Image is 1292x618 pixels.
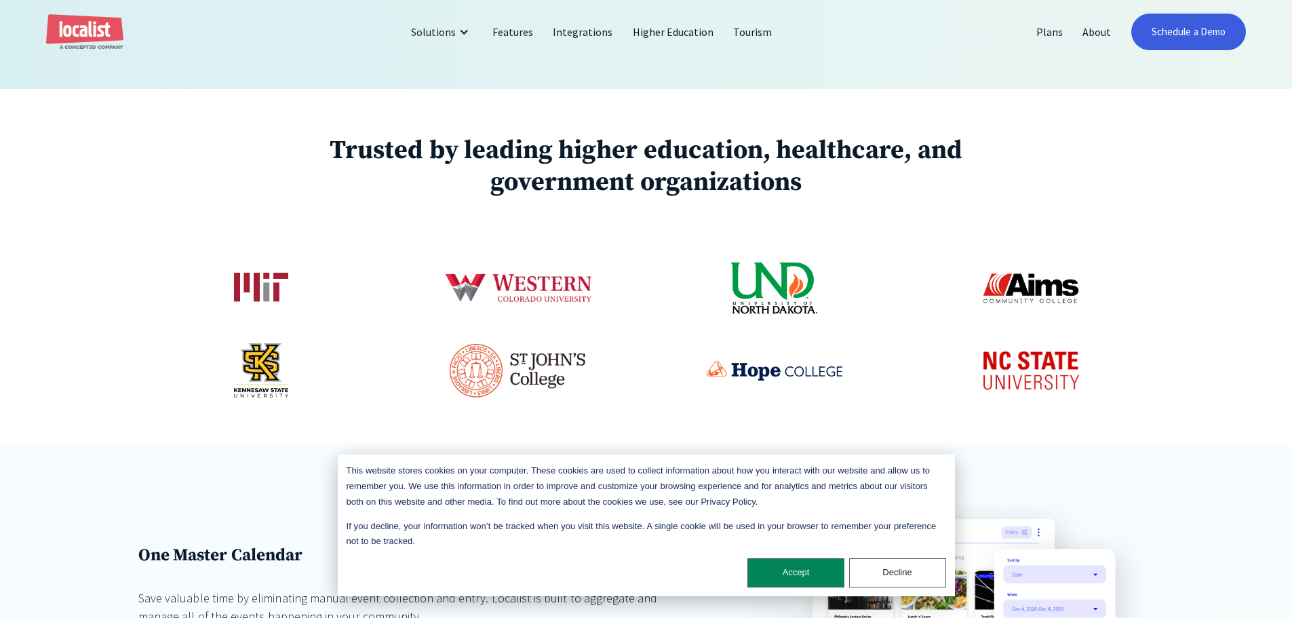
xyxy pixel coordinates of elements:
[138,545,302,566] strong: One Master Calendar
[46,14,123,50] a: home
[450,344,585,398] img: St John's College logo
[1073,16,1121,48] a: About
[1131,14,1246,50] a: Schedule a Demo
[707,361,842,380] img: Hope College logo
[338,455,955,596] div: Cookie banner
[330,134,962,199] strong: Trusted by leading higher education, healthcare, and government organizations
[411,24,456,40] div: Solutions
[347,463,946,509] p: This website stores cookies on your computer. These cookies are used to collect information about...
[623,16,724,48] a: Higher Education
[347,519,946,550] p: If you decline, your information won’t be tracked when you visit this website. A single cookie wi...
[970,341,1092,400] img: NC State University logo
[849,558,946,587] button: Decline
[730,261,818,315] img: University of North Dakota logo
[1027,16,1073,48] a: Plans
[543,16,623,48] a: Integrations
[401,16,483,48] div: Solutions
[442,246,593,331] img: Western Colorado University logo
[982,261,1080,315] img: Aims Community College logo
[234,343,288,398] img: Kennesaw State University logo
[747,558,844,587] button: Accept
[724,16,782,48] a: Tourism
[483,16,543,48] a: Features
[234,273,288,303] img: Massachusetts Institute of Technology logo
